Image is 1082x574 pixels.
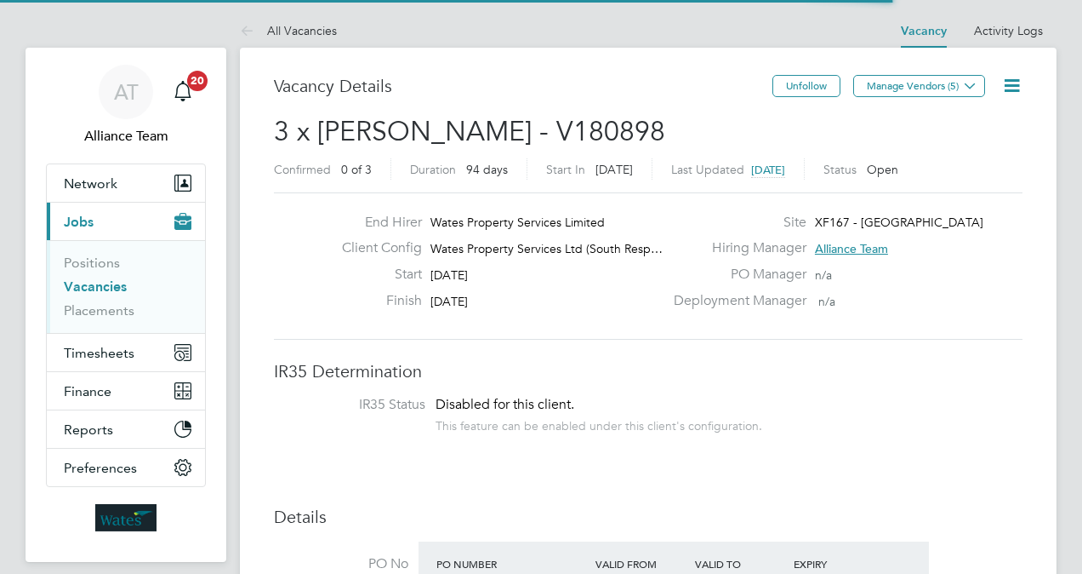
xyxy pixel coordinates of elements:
nav: Main navigation [26,48,226,562]
label: IR35 Status [291,396,425,414]
label: Start [328,266,422,284]
label: Last Updated [671,162,744,177]
label: Client Config [328,239,422,257]
button: Unfollow [772,75,840,97]
span: Preferences [64,460,137,476]
span: [DATE] [595,162,633,177]
div: Jobs [47,240,205,333]
img: wates-logo-retina.png [95,504,157,531]
span: Open [867,162,898,177]
a: 20 [166,65,200,119]
span: 3 x [PERSON_NAME] - V180898 [274,115,665,148]
label: Status [823,162,857,177]
a: Positions [64,255,120,271]
span: Jobs [64,214,94,230]
span: Alliance Team [815,241,888,256]
span: Disabled for this client. [436,396,574,413]
label: Deployment Manager [663,292,806,310]
label: Finish [328,292,422,310]
a: Go to home page [46,504,206,531]
span: [DATE] [751,163,785,177]
span: Timesheets [64,345,134,361]
label: PO No [274,555,408,573]
label: End Hirer [328,214,422,232]
label: Hiring Manager [663,239,806,257]
label: Duration [410,162,456,177]
span: n/a [818,294,835,309]
button: Finance [47,372,205,410]
button: Manage Vendors (5) [853,75,985,97]
span: [DATE] [430,294,468,309]
a: Vacancy [901,24,947,38]
span: Finance [64,383,111,399]
div: This feature can be enabled under this client's configuration. [436,414,762,433]
label: PO Manager [663,266,806,284]
span: Wates Property Services Limited [430,215,605,230]
span: 0 of 3 [341,162,372,177]
span: 20 [187,71,208,91]
span: Reports [64,422,113,438]
button: Preferences [47,449,205,486]
button: Reports [47,410,205,448]
h3: Vacancy Details [274,75,772,97]
a: ATAlliance Team [46,65,206,146]
button: Jobs [47,203,205,240]
span: Alliance Team [46,126,206,146]
span: XF167 - [GEOGRAPHIC_DATA] [815,215,983,230]
h3: IR35 Determination [274,360,1022,382]
label: Confirmed [274,162,331,177]
span: AT [114,81,139,103]
a: Vacancies [64,278,127,295]
a: Placements [64,302,134,319]
span: Network [64,175,117,192]
label: Site [663,214,806,232]
span: Wates Property Services Ltd (South Resp… [430,241,663,256]
span: 94 days [466,162,508,177]
button: Timesheets [47,334,205,371]
h3: Details [274,506,1022,528]
span: [DATE] [430,267,468,283]
a: All Vacancies [240,23,337,38]
span: n/a [815,267,832,283]
label: Start In [546,162,585,177]
button: Network [47,164,205,202]
a: Activity Logs [974,23,1043,38]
